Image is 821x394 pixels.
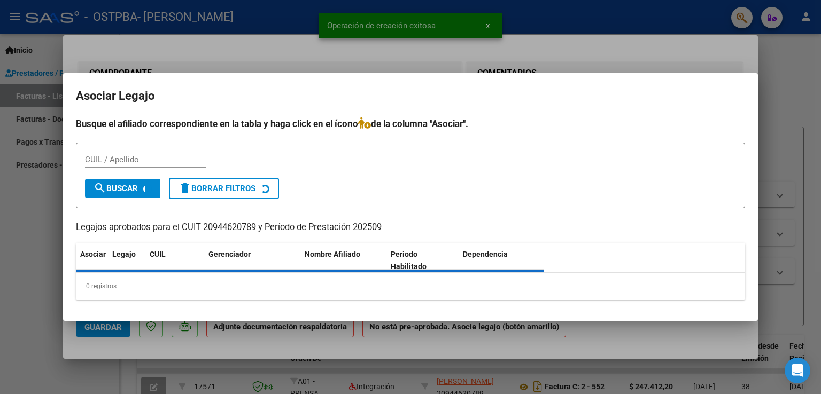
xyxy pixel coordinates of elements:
[108,243,145,278] datatable-header-cell: Legajo
[459,243,545,278] datatable-header-cell: Dependencia
[463,250,508,258] span: Dependencia
[179,182,191,194] mat-icon: delete
[94,182,106,194] mat-icon: search
[76,117,745,131] h4: Busque el afiliado correspondiente en la tabla y haga click en el ícono de la columna "Asociar".
[76,86,745,106] h2: Asociar Legajo
[300,243,386,278] datatable-header-cell: Nombre Afiliado
[76,243,108,278] datatable-header-cell: Asociar
[94,184,138,193] span: Buscar
[80,250,106,258] span: Asociar
[150,250,166,258] span: CUIL
[204,243,300,278] datatable-header-cell: Gerenciador
[305,250,360,258] span: Nombre Afiliado
[391,250,427,271] span: Periodo Habilitado
[76,273,745,300] div: 0 registros
[208,250,251,258] span: Gerenciador
[145,243,204,278] datatable-header-cell: CUIL
[386,243,459,278] datatable-header-cell: Periodo Habilitado
[112,250,136,258] span: Legajo
[76,221,745,234] p: Legajos aprobados para el CUIT 20944620789 y Período de Prestación 202509
[169,178,279,199] button: Borrar Filtros
[179,184,255,193] span: Borrar Filtros
[85,179,160,198] button: Buscar
[785,358,810,383] div: Open Intercom Messenger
